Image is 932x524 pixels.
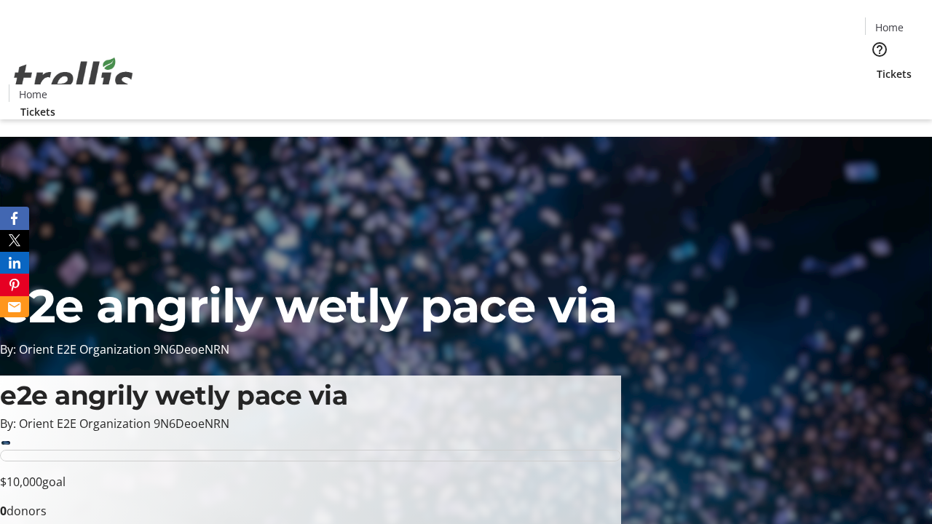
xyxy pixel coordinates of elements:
[865,82,894,111] button: Cart
[9,87,56,102] a: Home
[865,35,894,64] button: Help
[866,20,912,35] a: Home
[875,20,904,35] span: Home
[20,104,55,119] span: Tickets
[9,104,67,119] a: Tickets
[19,87,47,102] span: Home
[877,66,912,82] span: Tickets
[9,41,138,114] img: Orient E2E Organization 9N6DeoeNRN's Logo
[865,66,923,82] a: Tickets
